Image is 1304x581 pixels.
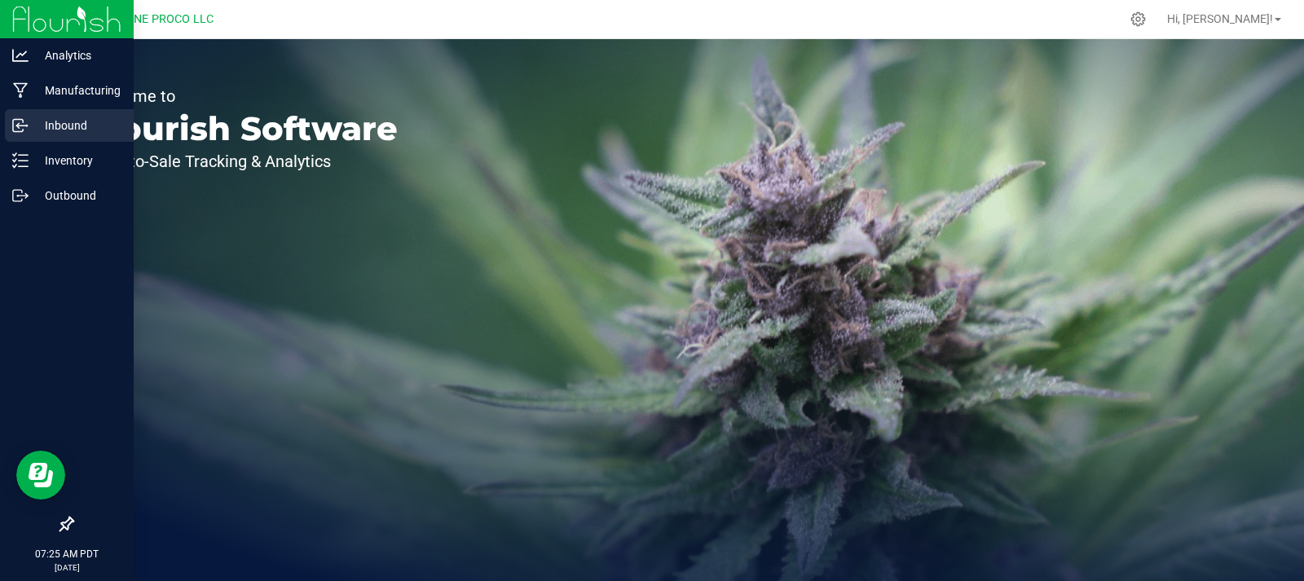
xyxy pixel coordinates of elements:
[119,12,214,26] span: DUNE PROCO LLC
[12,117,29,134] inline-svg: Inbound
[12,82,29,99] inline-svg: Manufacturing
[88,88,398,104] p: Welcome to
[12,187,29,204] inline-svg: Outbound
[29,151,126,170] p: Inventory
[12,47,29,64] inline-svg: Analytics
[7,547,126,561] p: 07:25 AM PDT
[88,112,398,145] p: Flourish Software
[1167,12,1273,25] span: Hi, [PERSON_NAME]!
[29,46,126,65] p: Analytics
[29,186,126,205] p: Outbound
[29,81,126,100] p: Manufacturing
[16,451,65,500] iframe: Resource center
[29,116,126,135] p: Inbound
[12,152,29,169] inline-svg: Inventory
[88,153,398,169] p: Seed-to-Sale Tracking & Analytics
[7,561,126,574] p: [DATE]
[1128,11,1148,27] div: Manage settings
